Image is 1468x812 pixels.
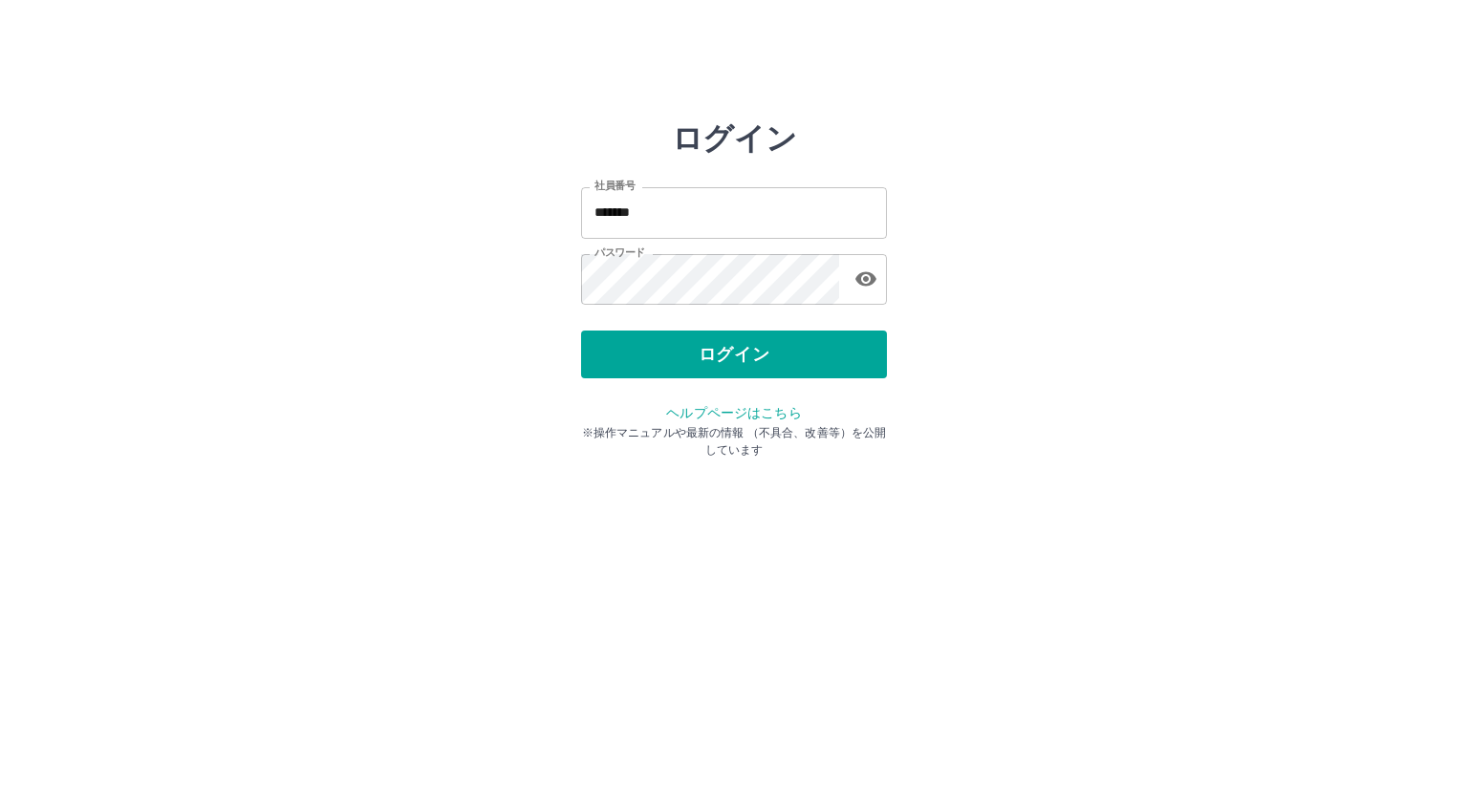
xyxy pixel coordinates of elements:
h2: ログイン [672,120,797,157]
button: ログイン [581,331,887,378]
label: パスワード [594,246,645,260]
label: 社員番号 [594,179,635,193]
p: ※操作マニュアルや最新の情報 （不具合、改善等）を公開しています [581,424,887,459]
a: ヘルプページはこちら [666,405,801,420]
